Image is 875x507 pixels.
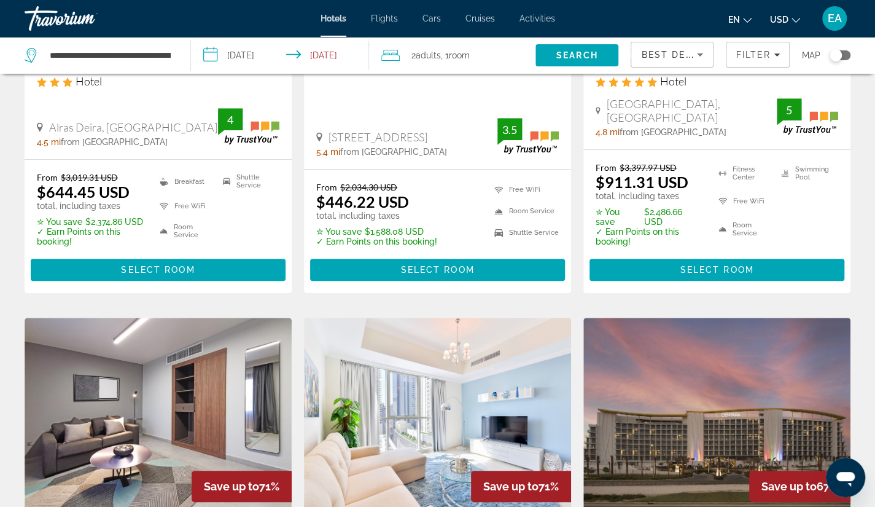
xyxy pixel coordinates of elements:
button: Search [535,44,618,66]
span: [GEOGRAPHIC_DATA], [GEOGRAPHIC_DATA] [607,97,777,124]
div: 71% [471,471,571,502]
mat-select: Sort by [641,47,703,62]
span: Save up to [761,480,817,493]
p: total, including taxes [316,211,437,221]
span: Map [802,47,820,64]
p: ✓ Earn Points on this booking! [316,237,437,246]
span: USD [770,15,788,25]
span: ✮ You save [596,207,641,227]
p: $1,588.08 USD [316,227,437,237]
span: , 1 [440,47,469,64]
li: Room Service [154,222,216,240]
li: Free WiFi [712,191,776,213]
a: Flights [371,14,398,23]
div: 3 star Hotel [37,74,279,88]
button: Select Room [310,259,565,281]
button: Change currency [770,10,800,28]
span: Select Room [400,265,474,275]
span: ✮ You save [37,217,82,227]
span: 5.4 mi [316,147,340,157]
span: Select Room [121,265,195,275]
span: 4.5 mi [37,137,61,147]
div: 71% [192,471,292,502]
span: From [37,172,58,183]
span: en [728,15,740,25]
ins: $911.31 USD [596,173,688,191]
div: 5 [777,103,801,117]
del: $3,397.97 USD [620,162,677,173]
span: Best Deals [641,50,705,60]
span: from [GEOGRAPHIC_DATA] [620,127,726,137]
li: Fitness Center [712,162,776,184]
iframe: Кнопка запуска окна обмена сообщениями [826,458,865,497]
span: 2 [411,47,440,64]
li: Swimming Pool [775,162,838,184]
li: Free WiFi [154,197,216,215]
div: 4 [218,112,243,127]
a: Select Room [589,261,844,275]
img: TrustYou guest rating badge [218,108,279,144]
div: 67% [749,471,850,502]
p: total, including taxes [596,191,703,201]
button: Select Room [31,259,286,281]
button: Select check in and out date [191,37,370,74]
button: Travelers: 2 adults, 0 children [369,37,535,74]
span: Hotel [660,74,686,88]
button: Filters [726,42,790,68]
a: Select Room [31,261,286,275]
li: Room Service [712,218,776,240]
span: Filter [736,50,771,60]
a: Select Room [310,261,565,275]
li: Room Service [488,203,559,219]
span: Select Room [680,265,753,275]
span: Search [556,50,598,60]
span: Save up to [483,480,539,493]
a: Travorium [25,2,147,34]
span: Adults [415,50,440,60]
p: ✓ Earn Points on this booking! [596,227,703,246]
p: $2,486.66 USD [596,207,703,227]
li: Breakfast [154,172,216,191]
input: Search hotel destination [49,46,172,65]
img: TrustYou guest rating badge [777,98,838,135]
ins: $644.45 USD [37,183,130,201]
span: From [316,182,337,192]
button: Toggle map [820,50,850,61]
button: Select Room [589,259,844,281]
span: EA [828,12,842,25]
a: Activities [519,14,555,23]
a: Cars [422,14,441,23]
p: $2,374.86 USD [37,217,144,227]
span: from [GEOGRAPHIC_DATA] [61,137,168,147]
img: TrustYou guest rating badge [497,118,559,154]
li: Shuttle Service [217,172,279,191]
span: 4.8 mi [596,127,620,137]
div: 3.5 [497,122,522,137]
a: Cruises [465,14,495,23]
p: total, including taxes [37,201,144,211]
ins: $446.22 USD [316,192,409,211]
del: $2,034.30 USD [340,182,397,192]
del: $3,019.31 USD [61,172,118,183]
button: User Menu [819,6,850,31]
span: Hotel [76,74,102,88]
span: from [GEOGRAPHIC_DATA] [340,147,447,157]
span: From [596,162,616,173]
div: 5 star Hotel [596,74,838,88]
span: [STREET_ADDRESS] [329,130,427,144]
span: Room [448,50,469,60]
li: Shuttle Service [488,225,559,240]
a: Hotels [321,14,346,23]
button: Change language [728,10,752,28]
li: Free WiFi [488,182,559,197]
span: Alras Deira, [GEOGRAPHIC_DATA] [49,120,217,134]
p: ✓ Earn Points on this booking! [37,227,144,246]
span: ✮ You save [316,227,362,237]
span: Save up to [204,480,259,493]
